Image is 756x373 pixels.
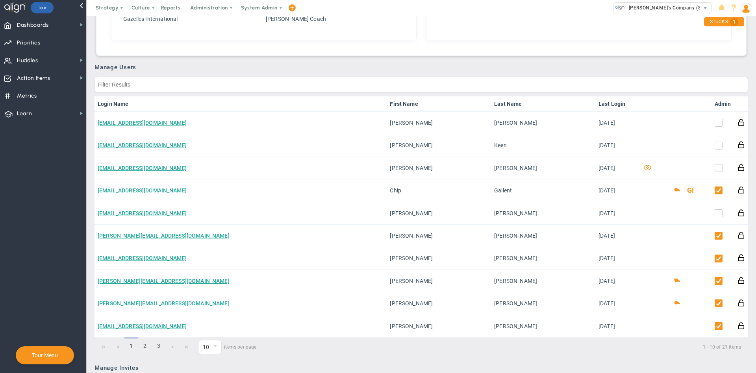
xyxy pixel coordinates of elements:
span: Priorities [17,35,41,51]
span: [PERSON_NAME]'s Company (Sandbox) [625,3,720,13]
span: View-only User [642,163,651,173]
a: Go to the last page [180,340,193,354]
a: [EMAIL_ADDRESS][DOMAIN_NAME] [98,187,187,194]
a: [EMAIL_ADDRESS][DOMAIN_NAME] [98,120,187,126]
span: System Admin [241,5,278,11]
a: Last Name [494,101,592,107]
td: [DATE] [595,315,639,338]
span: Dashboards [17,17,49,33]
span: Action Items [17,70,50,87]
a: Last Login [598,101,636,107]
td: [PERSON_NAME] [387,315,491,338]
button: Reset Password [737,163,745,172]
span: 1 [730,18,738,26]
td: [PERSON_NAME] [387,202,491,225]
button: Coach [673,186,681,193]
a: [PERSON_NAME][EMAIL_ADDRESS][DOMAIN_NAME] [98,278,230,284]
button: Coach [673,276,681,284]
span: Huddles [17,52,38,69]
button: Reset Password [737,118,745,126]
span: select [210,340,221,354]
td: [PERSON_NAME] [491,157,595,179]
img: 33318.Company.photo [615,3,625,13]
span: Culture [132,5,150,11]
a: [EMAIL_ADDRESS][DOMAIN_NAME] [98,142,187,148]
button: Reset Password [737,299,745,307]
a: 3 [152,338,166,355]
td: Keen [491,134,595,157]
button: Reset Password [737,231,745,239]
button: Reset Password [737,276,745,284]
td: [PERSON_NAME] [387,247,491,270]
td: [PERSON_NAME] [387,270,491,292]
span: 0 [198,340,222,354]
span: items per page [198,340,257,354]
td: [PERSON_NAME] [491,202,595,225]
td: [DATE] [595,225,639,247]
td: [DATE] [595,270,639,292]
a: [EMAIL_ADDRESS][DOMAIN_NAME] [98,255,187,261]
span: Learn [17,105,32,122]
span: 1 [124,338,138,355]
a: Admin [715,101,731,107]
td: [DATE] [595,157,639,179]
a: [EMAIL_ADDRESS][DOMAIN_NAME] [98,323,187,329]
span: 10 [198,340,210,354]
td: [DATE] [595,134,639,157]
a: First Name [390,101,487,107]
a: Go to the next page [166,340,180,354]
td: [DATE] [595,202,639,225]
button: Reset Password [737,253,745,262]
td: [PERSON_NAME] [491,225,595,247]
td: [PERSON_NAME] [387,134,491,157]
button: Reset Password [737,186,745,194]
span: [PERSON_NAME] Coach [266,16,326,22]
button: Reset Password [737,321,745,330]
td: [DATE] [595,247,639,270]
td: [DATE] [595,179,639,202]
button: Reset Password [737,140,745,149]
a: [EMAIL_ADDRESS][DOMAIN_NAME] [98,210,187,216]
input: Filter Results [94,77,748,92]
span: Administration [190,5,228,11]
td: [PERSON_NAME] [387,225,491,247]
a: [PERSON_NAME][EMAIL_ADDRESS][DOMAIN_NAME] [98,233,230,239]
td: [PERSON_NAME] [387,157,491,179]
td: [PERSON_NAME] [491,270,595,292]
td: [PERSON_NAME] [491,247,595,270]
div: STUCKS [704,17,744,26]
a: 2 [138,338,152,355]
td: [PERSON_NAME] [491,315,595,338]
button: Coach [673,299,681,306]
a: [PERSON_NAME][EMAIL_ADDRESS][DOMAIN_NAME] [98,300,230,307]
td: Chip [387,179,491,202]
span: select [700,3,711,14]
td: [PERSON_NAME] [491,292,595,315]
a: Login Name [98,101,384,107]
button: Reset Password [737,209,745,217]
td: [PERSON_NAME] [387,112,491,134]
img: 48978.Person.photo [741,3,751,13]
a: [EMAIL_ADDRESS][DOMAIN_NAME] [98,165,187,171]
td: Gallent [491,179,595,202]
td: [DATE] [595,292,639,315]
h3: Manage Users [94,64,748,71]
span: Metrics [17,88,37,104]
button: Tour Menu [30,352,60,359]
td: [PERSON_NAME] [387,292,491,315]
span: Strategy [96,5,119,11]
h3: Manage Invites [94,364,748,371]
span: Gazelles International [123,16,178,22]
td: [DATE] [595,112,639,134]
td: [PERSON_NAME] [491,112,595,134]
span: 1 - 10 of 21 items [266,342,741,352]
button: GI [687,186,694,194]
